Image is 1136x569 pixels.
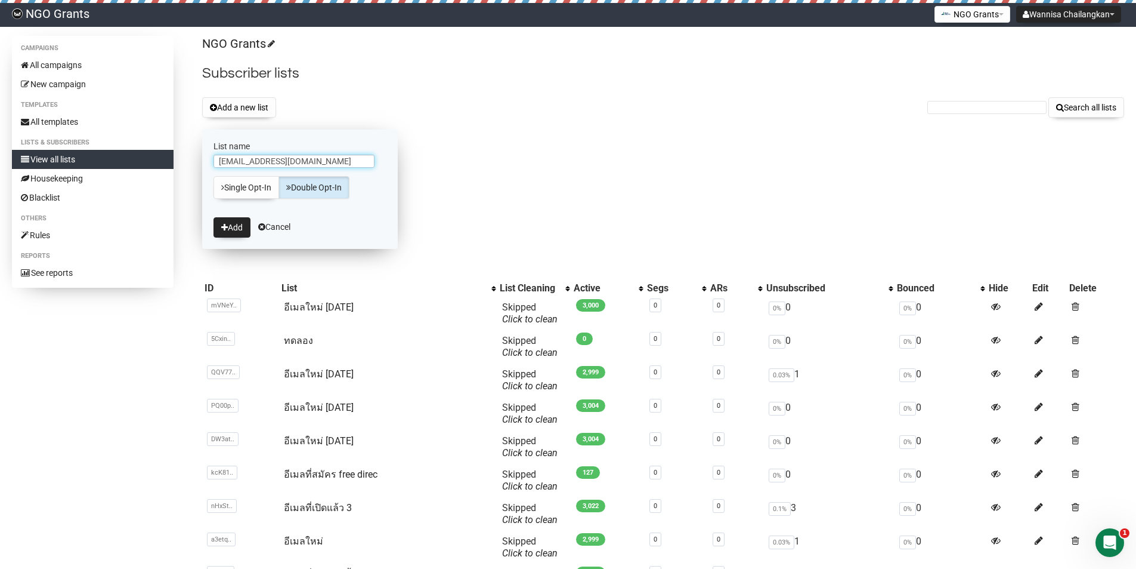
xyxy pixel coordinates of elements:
span: 0% [769,469,785,482]
div: Delete [1069,282,1122,294]
span: 5Cxin.. [207,332,235,346]
span: 0% [769,302,785,315]
span: 2,999 [576,533,605,546]
span: QQV77.. [207,365,240,379]
span: 0% [899,402,916,416]
span: 127 [576,466,600,479]
a: 0 [654,368,657,376]
div: ID [205,282,277,294]
td: 0 [764,464,894,497]
li: Reports [12,249,174,263]
a: Click to clean [502,447,558,459]
th: List: No sort applied, activate to apply an ascending sort [279,280,497,297]
a: Double Opt-In [278,176,349,199]
button: Wannisa Chailangkan [1016,6,1121,23]
th: Active: No sort applied, activate to apply an ascending sort [571,280,645,297]
div: Active [574,282,633,294]
a: อีเมลใหม่ [DATE] [284,435,354,447]
span: 3,000 [576,299,605,312]
div: List [281,282,485,294]
th: ARs: No sort applied, activate to apply an ascending sort [708,280,764,297]
span: 2,999 [576,366,605,379]
li: Lists & subscribers [12,136,174,150]
a: 0 [654,402,657,410]
a: 0 [654,335,657,343]
a: 0 [717,536,720,543]
img: 2.png [941,9,951,19]
h2: Subscriber lists [202,63,1124,84]
button: Add a new list [202,97,276,118]
a: 0 [717,502,720,510]
button: NGO Grants [934,6,1010,23]
a: View all lists [12,150,174,169]
span: 0% [899,469,916,482]
a: อีเมลใหม่ [DATE] [284,368,354,380]
td: 0 [894,464,986,497]
div: Bounced [897,282,974,294]
div: Hide [989,282,1027,294]
a: All campaigns [12,56,174,75]
a: Cancel [258,222,290,232]
span: 0% [899,435,916,449]
td: 0 [764,330,894,364]
th: ID: No sort applied, sorting is disabled [202,280,280,297]
th: Hide: No sort applied, sorting is disabled [986,280,1030,297]
td: 0 [894,297,986,330]
span: Skipped [502,435,558,459]
a: อีเมลใหม่ [284,536,323,547]
span: 0% [899,368,916,382]
td: 0 [894,364,986,397]
span: 0% [769,402,785,416]
span: 0.03% [769,536,794,549]
span: 0% [769,435,785,449]
span: 0% [899,502,916,516]
label: List name [213,141,386,152]
a: 0 [654,435,657,443]
div: Edit [1032,282,1064,294]
div: Segs [647,282,697,294]
span: 0.03% [769,368,794,382]
th: Edit: No sort applied, sorting is disabled [1030,280,1067,297]
td: 1 [764,531,894,564]
input: The name of your new list [213,155,374,168]
span: 3,004 [576,399,605,412]
span: Skipped [502,402,558,425]
a: 0 [717,435,720,443]
button: Search all lists [1048,97,1124,118]
a: Housekeeping [12,169,174,188]
a: อีเมลใหม่ [DATE] [284,402,354,413]
a: 0 [717,302,720,309]
a: Single Opt-In [213,176,279,199]
a: อีเมลใหม่ [DATE] [284,302,354,313]
button: Add [213,217,250,238]
th: Bounced: No sort applied, activate to apply an ascending sort [894,280,986,297]
span: Skipped [502,536,558,559]
th: Delete: No sort applied, sorting is disabled [1067,280,1124,297]
a: NGO Grants [202,36,273,51]
a: 0 [717,335,720,343]
iframe: Intercom live chat [1095,528,1124,557]
span: 0% [899,536,916,549]
div: List Cleaning [500,282,559,294]
a: ทดลอง [284,335,313,346]
a: Click to clean [502,347,558,358]
td: 0 [764,430,894,464]
th: Segs: No sort applied, activate to apply an ascending sort [645,280,708,297]
span: Skipped [502,368,558,392]
td: 0 [894,330,986,364]
div: ARs [710,282,752,294]
li: Templates [12,98,174,112]
a: อีเมลที่สมัคร free direc [284,469,377,480]
a: Click to clean [502,414,558,425]
span: nHxSt.. [207,499,237,513]
a: Click to clean [502,313,558,325]
a: Blacklist [12,188,174,207]
th: List Cleaning: No sort applied, activate to apply an ascending sort [497,280,571,297]
span: 0% [769,335,785,349]
a: 0 [654,502,657,510]
span: 3,022 [576,500,605,512]
span: 0% [899,335,916,349]
span: mVNeY.. [207,299,241,312]
a: All templates [12,112,174,131]
td: 3 [764,497,894,531]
